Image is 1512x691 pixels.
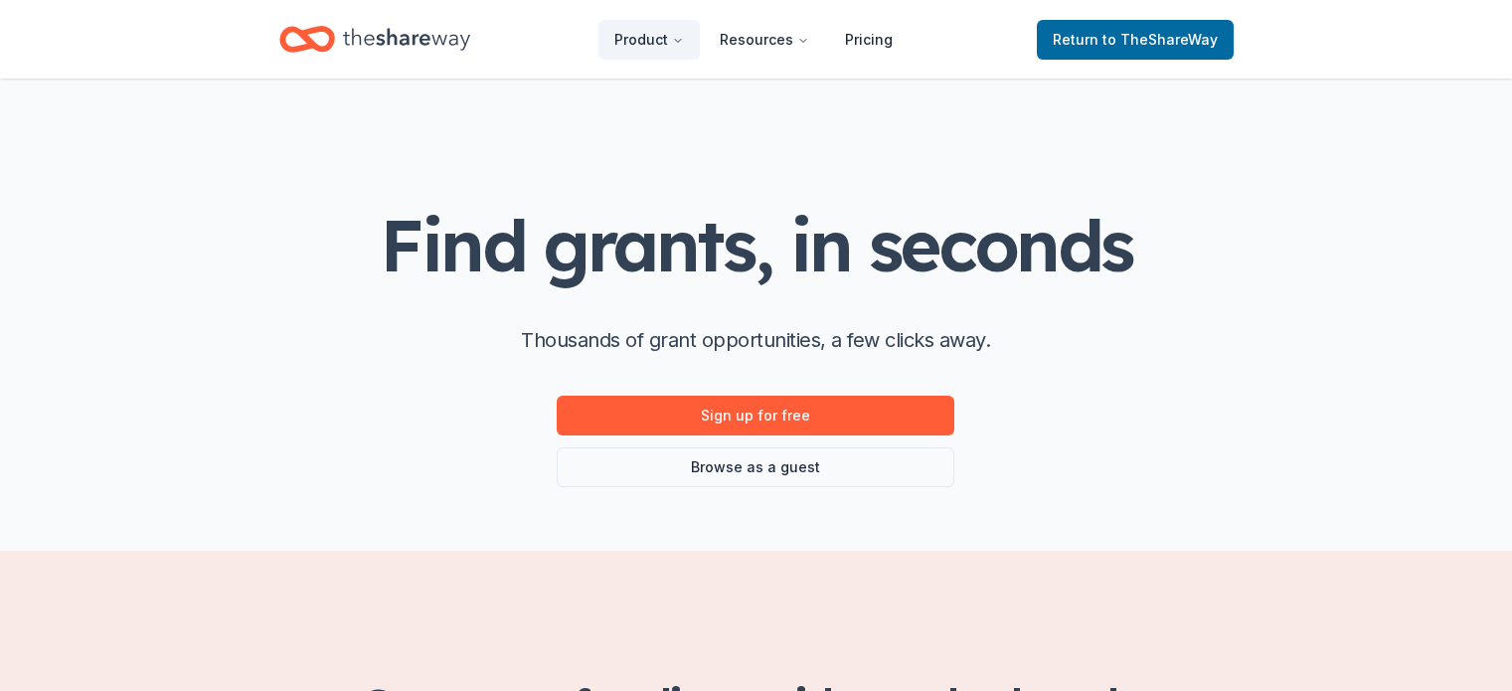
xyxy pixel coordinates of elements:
[1102,31,1218,48] span: to TheShareWay
[380,206,1131,284] h1: Find grants, in seconds
[279,16,470,63] a: Home
[829,20,909,60] a: Pricing
[704,20,825,60] button: Resources
[557,447,954,487] a: Browse as a guest
[557,396,954,435] a: Sign up for free
[598,16,909,63] nav: Main
[1053,28,1218,52] span: Return
[1037,20,1234,60] a: Returnto TheShareWay
[521,324,990,356] p: Thousands of grant opportunities, a few clicks away.
[598,20,700,60] button: Product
